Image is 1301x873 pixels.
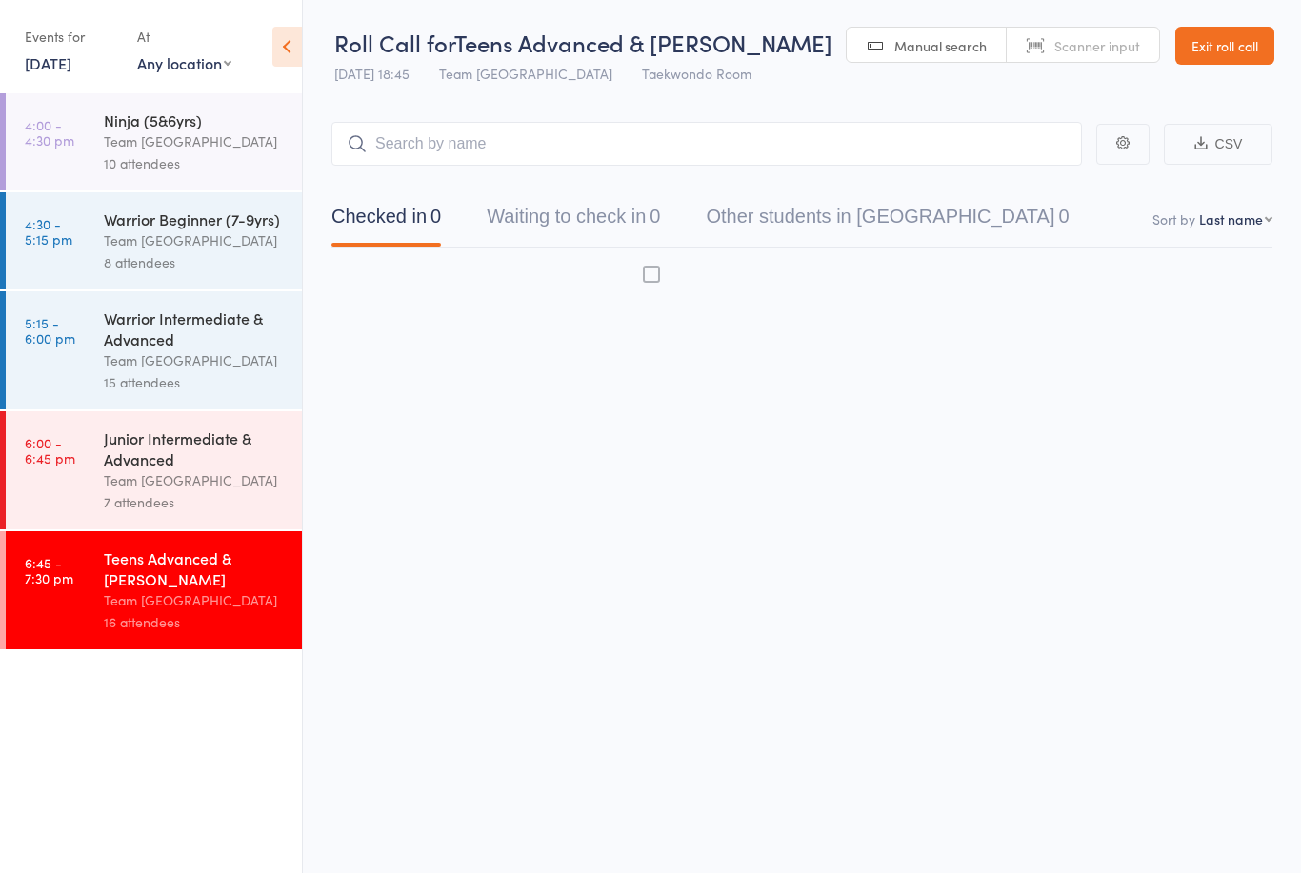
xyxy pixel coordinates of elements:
[334,64,410,83] span: [DATE] 18:45
[642,64,751,83] span: Taekwondo Room
[6,93,302,190] a: 4:00 -4:30 pmNinja (5&6yrs)Team [GEOGRAPHIC_DATA]10 attendees
[104,308,286,349] div: Warrior Intermediate & Advanced
[104,427,286,469] div: Junior Intermediate & Advanced
[6,291,302,409] a: 5:15 -6:00 pmWarrior Intermediate & AdvancedTeam [GEOGRAPHIC_DATA]15 attendees
[6,411,302,529] a: 6:00 -6:45 pmJunior Intermediate & AdvancedTeam [GEOGRAPHIC_DATA]7 attendees
[487,196,660,247] button: Waiting to check in0
[6,192,302,289] a: 4:30 -5:15 pmWarrior Beginner (7-9yrs)Team [GEOGRAPHIC_DATA]8 attendees
[104,109,286,130] div: Ninja (5&6yrs)
[104,371,286,393] div: 15 attendees
[104,589,286,611] div: Team [GEOGRAPHIC_DATA]
[137,52,231,73] div: Any location
[104,491,286,513] div: 7 attendees
[706,196,1069,247] button: Other students in [GEOGRAPHIC_DATA]0
[650,206,660,227] div: 0
[454,27,832,58] span: Teens Advanced & [PERSON_NAME]
[104,208,286,229] div: Warrior Beginner (7-9yrs)
[104,152,286,174] div: 10 attendees
[1164,124,1272,165] button: CSV
[894,36,987,55] span: Manual search
[331,122,1082,166] input: Search by name
[25,315,75,346] time: 5:15 - 6:00 pm
[104,130,286,152] div: Team [GEOGRAPHIC_DATA]
[334,27,454,58] span: Roll Call for
[25,435,75,466] time: 6:00 - 6:45 pm
[439,64,612,83] span: Team [GEOGRAPHIC_DATA]
[1175,27,1274,65] a: Exit roll call
[25,216,72,247] time: 4:30 - 5:15 pm
[25,117,74,148] time: 4:00 - 4:30 pm
[1054,36,1140,55] span: Scanner input
[25,21,118,52] div: Events for
[25,52,71,73] a: [DATE]
[1199,209,1263,228] div: Last name
[104,611,286,633] div: 16 attendees
[104,547,286,589] div: Teens Advanced & [PERSON_NAME]
[1058,206,1069,227] div: 0
[1152,209,1195,228] label: Sort by
[430,206,441,227] div: 0
[104,251,286,273] div: 8 attendees
[6,531,302,649] a: 6:45 -7:30 pmTeens Advanced & [PERSON_NAME]Team [GEOGRAPHIC_DATA]16 attendees
[25,555,73,585] time: 6:45 - 7:30 pm
[137,21,231,52] div: At
[104,349,286,371] div: Team [GEOGRAPHIC_DATA]
[104,229,286,251] div: Team [GEOGRAPHIC_DATA]
[104,469,286,491] div: Team [GEOGRAPHIC_DATA]
[331,196,441,247] button: Checked in0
